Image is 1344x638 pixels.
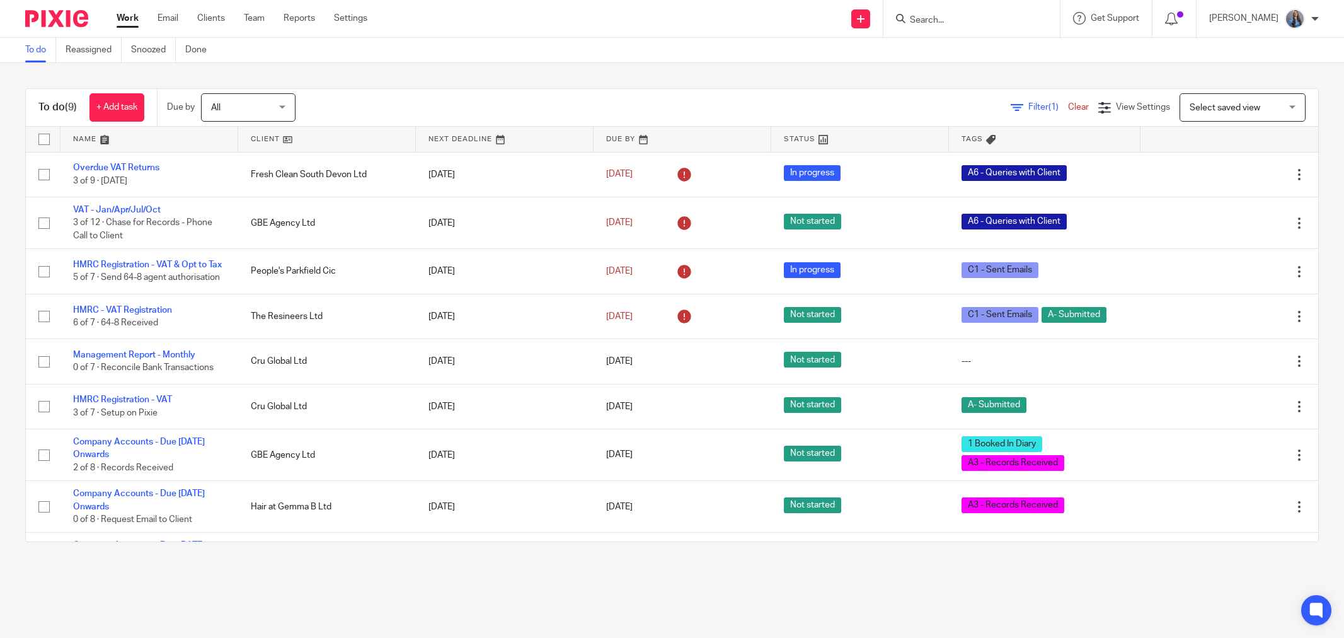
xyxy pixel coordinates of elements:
[158,12,178,25] a: Email
[1048,103,1059,112] span: (1)
[38,101,77,114] h1: To do
[606,312,633,321] span: [DATE]
[73,163,159,172] a: Overdue VAT Returns
[73,206,161,214] a: VAT - Jan/Apr/Jul/Oct
[73,219,212,241] span: 3 of 12 · Chase for Records - Phone Call to Client
[73,318,158,327] span: 6 of 7 · 64-8 Received
[1190,103,1260,112] span: Select saved view
[784,262,841,278] span: In progress
[784,214,841,229] span: Not started
[238,429,416,481] td: GBE Agency Ltd
[117,12,139,25] a: Work
[962,214,1067,229] span: A6 - Queries with Client
[606,170,633,179] span: [DATE]
[244,12,265,25] a: Team
[962,262,1038,278] span: C1 - Sent Emails
[73,463,173,472] span: 2 of 8 · Records Received
[784,165,841,181] span: In progress
[416,294,594,339] td: [DATE]
[238,384,416,429] td: Cru Global Ltd
[238,339,416,384] td: Cru Global Ltd
[1116,103,1170,112] span: View Settings
[909,15,1022,26] input: Search
[89,93,144,122] a: + Add task
[962,455,1064,471] span: A3 - Records Received
[185,38,216,62] a: Done
[416,152,594,197] td: [DATE]
[1042,307,1106,323] span: A- Submitted
[416,339,594,384] td: [DATE]
[25,10,88,27] img: Pixie
[238,533,416,584] td: The Parkside Group SW Ltd
[73,364,214,373] span: 0 of 7 · Reconcile Bank Transactions
[416,249,594,294] td: [DATE]
[73,351,195,359] a: Management Report - Monthly
[784,307,841,323] span: Not started
[211,103,221,112] span: All
[238,294,416,339] td: The Resineers Ltd
[73,177,127,185] span: 3 of 9 · [DATE]
[238,152,416,197] td: Fresh Clean South Devon Ltd
[73,274,220,282] span: 5 of 7 · Send 64-8 agent authorisation
[416,197,594,248] td: [DATE]
[416,429,594,481] td: [DATE]
[784,497,841,513] span: Not started
[962,436,1042,452] span: 1 Booked In Diary
[962,497,1064,513] span: A3 - Records Received
[73,489,205,511] a: Company Accounts - Due [DATE] Onwards
[606,218,633,227] span: [DATE]
[962,307,1038,323] span: C1 - Sent Emails
[962,355,1127,368] div: ---
[962,136,983,142] span: Tags
[197,12,225,25] a: Clients
[416,533,594,584] td: [DATE]
[334,12,367,25] a: Settings
[962,397,1026,413] span: A- Submitted
[606,357,633,366] span: [DATE]
[1209,12,1278,25] p: [PERSON_NAME]
[65,102,77,112] span: (9)
[238,481,416,533] td: Hair at Gemma B Ltd
[73,260,222,269] a: HMRC Registration - VAT & Opt to Tax
[73,438,205,459] a: Company Accounts - Due [DATE] Onwards
[1068,103,1089,112] a: Clear
[73,306,172,315] a: HMRC - VAT Registration
[238,249,416,294] td: People's Parkfield Cic
[1285,9,1305,29] img: Amanda-scaled.jpg
[73,541,205,562] a: Company Accounts - Due [DATE] Onwards
[238,197,416,248] td: GBE Agency Ltd
[131,38,176,62] a: Snoozed
[416,481,594,533] td: [DATE]
[606,402,633,411] span: [DATE]
[784,397,841,413] span: Not started
[1028,103,1068,112] span: Filter
[73,515,192,524] span: 0 of 8 · Request Email to Client
[784,352,841,368] span: Not started
[606,451,633,460] span: [DATE]
[73,395,172,404] a: HMRC Registration - VAT
[962,165,1067,181] span: A6 - Queries with Client
[284,12,315,25] a: Reports
[167,101,195,113] p: Due by
[784,446,841,461] span: Not started
[416,384,594,429] td: [DATE]
[606,267,633,275] span: [DATE]
[66,38,122,62] a: Reassigned
[73,409,158,417] span: 3 of 7 · Setup on Pixie
[1091,14,1139,23] span: Get Support
[606,502,633,511] span: [DATE]
[25,38,56,62] a: To do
